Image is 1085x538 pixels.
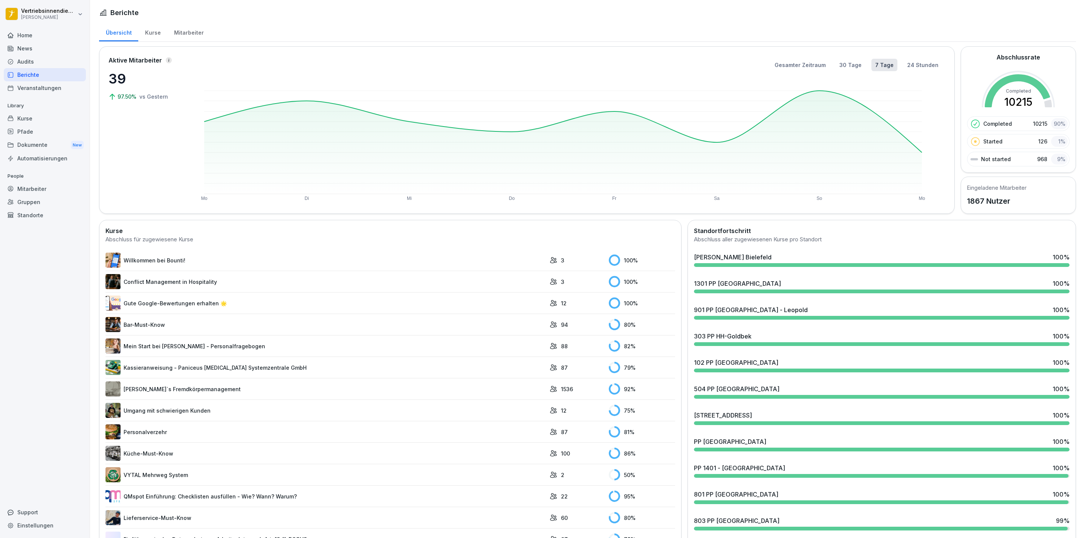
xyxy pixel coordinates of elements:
[4,138,86,152] a: DokumenteNew
[691,434,1073,454] a: PP [GEOGRAPHIC_DATA]100%
[4,152,86,165] a: Automatisierungen
[4,42,86,55] a: News
[105,296,546,311] a: Gute Google-Bewertungen erhalten 🌟
[609,362,675,373] div: 79 %
[1053,384,1070,393] div: 100 %
[691,408,1073,428] a: [STREET_ADDRESS]100%
[4,182,86,195] a: Mitarbeiter
[167,22,210,41] a: Mitarbeiter
[1051,154,1068,165] div: 9 %
[561,450,570,457] p: 100
[4,29,86,42] a: Home
[1053,463,1070,472] div: 100 %
[139,93,168,101] p: vs Gestern
[4,81,86,94] div: Veranstaltungen
[561,385,573,393] p: 1536
[561,514,568,522] p: 60
[1056,516,1070,525] div: 99 %
[1038,137,1047,145] p: 126
[4,170,86,182] p: People
[691,513,1073,533] a: 803 PP [GEOGRAPHIC_DATA]99%
[1053,437,1070,446] div: 100 %
[983,120,1012,128] p: Completed
[4,100,86,112] p: Library
[71,141,84,149] div: New
[105,235,675,244] div: Abschluss für zugewiesene Kurse
[983,137,1002,145] p: Started
[4,125,86,138] div: Pfade
[4,68,86,81] a: Berichte
[996,53,1040,62] h2: Abschlussrate
[105,467,546,482] a: VYTAL Mehrweg System
[691,250,1073,270] a: [PERSON_NAME] Bielefeld100%
[771,59,830,71] button: Gesamter Zeitraum
[609,383,675,395] div: 92 %
[4,209,86,222] a: Standorte
[105,446,546,461] a: Küche-Must-Know
[1053,279,1070,288] div: 100 %
[694,305,808,314] div: 901 PP [GEOGRAPHIC_DATA] - Leopold
[4,506,86,519] div: Support
[609,255,675,266] div: 100 %
[609,491,675,502] div: 95 %
[816,196,822,201] text: So
[561,321,568,329] p: 94
[691,276,1073,296] a: 1301 PP [GEOGRAPHIC_DATA]100%
[21,8,76,14] p: Vertriebsinnendienst
[108,69,184,89] p: 39
[105,467,121,482] img: u8i1ib0ilql3mlm87z8b5j3m.png
[4,138,86,152] div: Dokumente
[561,364,568,372] p: 87
[609,276,675,287] div: 100 %
[694,279,781,288] div: 1301 PP [GEOGRAPHIC_DATA]
[105,317,121,332] img: avw4yih0pjczq94wjribdn74.png
[1053,358,1070,367] div: 100 %
[105,424,546,439] a: Personalverzehr
[694,437,766,446] div: PP [GEOGRAPHIC_DATA]
[561,428,568,436] p: 87
[691,487,1073,507] a: 801 PP [GEOGRAPHIC_DATA]100%
[691,381,1073,402] a: 504 PP [GEOGRAPHIC_DATA]100%
[118,93,138,101] p: 97.50%
[105,338,121,354] img: aaay8cu0h1hwaqqp9269xjan.png
[691,302,1073,323] a: 901 PP [GEOGRAPHIC_DATA] - Leopold100%
[694,332,752,341] div: 303 PP HH-Goldbek
[561,407,567,415] p: 12
[561,278,564,286] p: 3
[105,424,121,439] img: zd24spwykzjjw3u1wcd2ptki.png
[4,112,86,125] a: Kurse
[691,329,1073,349] a: 303 PP HH-Goldbek100%
[108,56,162,65] p: Aktive Mitarbeiter
[1053,490,1070,499] div: 100 %
[694,490,778,499] div: 801 PP [GEOGRAPHIC_DATA]
[105,360,546,375] a: Kassieranweisung - Paniceus [MEDICAL_DATA] Systemzentrale GmbH
[609,340,675,352] div: 82 %
[836,59,865,71] button: 30 Tage
[1053,305,1070,314] div: 100 %
[21,15,76,20] p: [PERSON_NAME]
[694,358,778,367] div: 102 PP [GEOGRAPHIC_DATA]
[4,195,86,209] a: Gruppen
[105,296,121,311] img: iwscqm9zjbdjlq9atufjsuwv.png
[105,360,121,375] img: fvkk888r47r6bwfldzgy1v13.png
[99,22,138,41] div: Übersicht
[105,403,546,418] a: Umgang mit schwierigen Kunden
[609,297,675,309] div: 100 %
[1053,253,1070,262] div: 100 %
[694,384,779,393] div: 504 PP [GEOGRAPHIC_DATA]
[561,342,568,350] p: 88
[4,55,86,68] div: Audits
[694,411,752,420] div: [STREET_ADDRESS]
[694,235,1070,244] div: Abschluss aller zugewiesenen Kurse pro Standort
[694,463,785,472] div: PP 1401 - [GEOGRAPHIC_DATA]
[694,253,772,262] div: [PERSON_NAME] Bielefeld
[4,519,86,532] a: Einstellungen
[105,381,546,396] a: [PERSON_NAME]`s Fremdkörpermanagement
[967,184,1027,192] h5: Eingeladene Mitarbeiter
[691,355,1073,375] a: 102 PP [GEOGRAPHIC_DATA]100%
[561,256,564,264] p: 3
[609,319,675,330] div: 80 %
